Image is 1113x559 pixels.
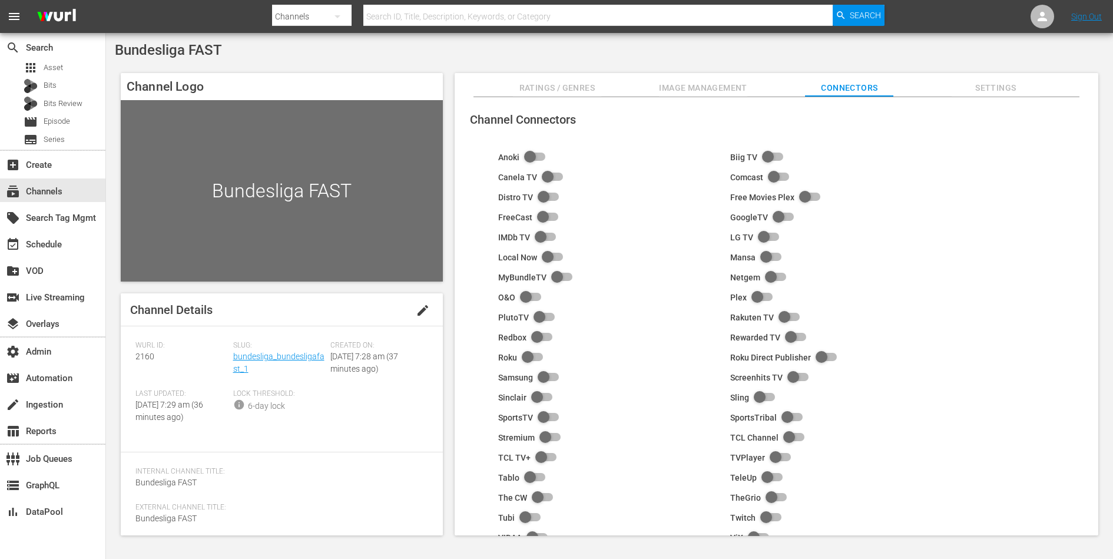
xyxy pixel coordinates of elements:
[498,313,529,322] div: PlutoTV
[833,5,885,26] button: Search
[121,100,443,282] div: Bundesliga FAST
[498,413,533,422] div: SportsTV
[6,345,20,359] span: Admin
[44,134,65,145] span: Series
[6,424,20,438] span: Reports
[498,353,517,362] div: Roku
[121,73,443,100] h4: Channel Logo
[6,158,20,172] span: Create
[850,5,881,26] span: Search
[135,389,227,399] span: Last Updated:
[730,433,779,442] div: TCL Channel
[6,452,20,466] span: Job Queues
[24,79,38,93] div: Bits
[330,352,398,373] span: [DATE] 7:28 am (37 minutes ago)
[233,352,324,373] a: bundesliga_bundesligafast_1
[44,115,70,127] span: Episode
[730,293,747,302] div: Plex
[805,81,893,95] span: Connectors
[498,373,533,382] div: Samsung
[498,493,527,502] div: The CW
[498,293,515,302] div: O&O
[513,81,601,95] span: Ratings / Genres
[730,333,780,342] div: Rewarded TV
[730,173,763,182] div: Comcast
[730,393,749,402] div: Sling
[135,467,422,477] span: Internal Channel Title:
[498,273,546,282] div: MyBundleTV
[115,42,222,58] span: Bundesliga FAST
[498,253,537,262] div: Local Now
[1071,12,1102,21] a: Sign Out
[130,303,213,317] span: Channel Details
[498,533,522,543] div: VIDAA
[135,503,422,512] span: External Channel Title:
[498,433,535,442] div: Stremium
[6,398,20,412] span: Ingestion
[470,113,576,127] span: Channel Connectors
[6,211,20,225] span: Search Tag Mgmt
[24,133,38,147] span: Series
[730,213,768,222] div: GoogleTV
[135,341,227,350] span: Wurl ID:
[498,393,526,402] div: Sinclair
[28,3,85,31] img: ans4CAIJ8jUAAAAAAAAAAAAAAAAAAAAAAAAgQb4GAAAAAAAAAAAAAAAAAAAAAAAAJMjXAAAAAAAAAAAAAAAAAAAAAAAAgAT5G...
[730,233,753,242] div: LG TV
[730,533,743,543] div: ViX
[6,478,20,492] span: GraphQL
[233,341,325,350] span: Slug:
[233,389,325,399] span: Lock Threshold:
[44,62,63,74] span: Asset
[498,173,537,182] div: Canela TV
[730,413,777,422] div: SportsTribal
[952,81,1040,95] span: Settings
[498,513,515,522] div: Tubi
[24,61,38,75] span: Asset
[498,333,526,342] div: Redbox
[6,290,20,305] span: Live Streaming
[6,264,20,278] span: VOD
[7,9,21,24] span: menu
[416,303,430,317] span: edit
[498,153,519,162] div: Anoki
[6,317,20,331] span: Overlays
[498,473,519,482] div: Tablo
[730,473,757,482] div: TeleUp
[498,233,530,242] div: IMDb TV
[498,453,531,462] div: TCL TV+
[730,273,760,282] div: Netgem
[730,453,765,462] div: TVPlayer
[730,193,794,202] div: Free Movies Plex
[233,399,245,411] span: info
[6,237,20,252] span: Schedule
[409,296,437,325] button: edit
[6,371,20,385] span: Automation
[135,352,154,361] span: 2160
[730,493,761,502] div: TheGrio
[498,193,533,202] div: Distro TV
[730,253,756,262] div: Mansa
[135,400,203,422] span: [DATE] 7:29 am (36 minutes ago)
[730,513,756,522] div: Twitch
[24,115,38,129] span: Episode
[659,81,747,95] span: Image Management
[6,41,20,55] span: Search
[730,373,783,382] div: Screenhits TV
[248,400,285,412] div: 6-day lock
[730,313,774,322] div: Rakuten TV
[730,153,757,162] div: Biig TV
[135,478,197,487] span: Bundesliga FAST
[6,184,20,199] span: Channels
[330,341,422,350] span: Created On:
[44,98,82,110] span: Bits Review
[498,213,532,222] div: FreeCast
[6,505,20,519] span: DataPool
[135,514,197,523] span: Bundesliga FAST
[24,97,38,111] div: Bits Review
[730,353,811,362] div: Roku Direct Publisher
[44,80,57,91] span: Bits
